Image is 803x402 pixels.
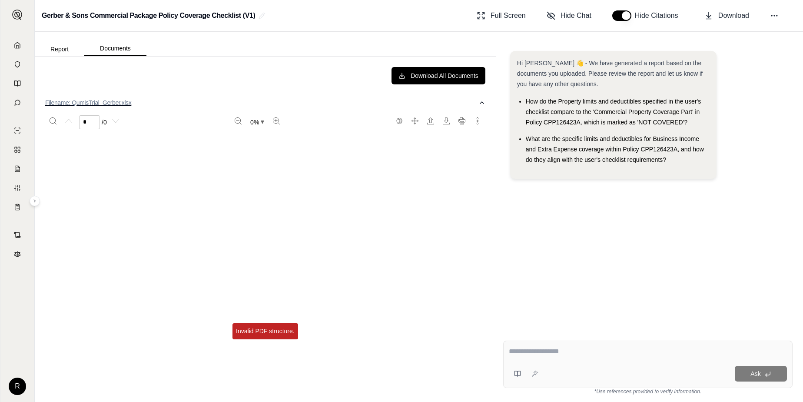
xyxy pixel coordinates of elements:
a: Legal Search Engine [6,245,29,263]
button: Full screen [408,114,422,128]
span: How do the Property limits and deductibles specified in the user's checklist compare to the 'Comm... [526,98,701,126]
span: Full Screen [491,10,526,21]
button: Expand sidebar [30,196,40,206]
button: Download [439,114,453,128]
button: Hide Chat [543,7,595,24]
button: Next page [109,114,123,128]
span: What are the specific limits and deductibles for Business Income and Extra Expense coverage withi... [526,135,704,163]
button: Zoom out [231,114,245,128]
button: Full Screen [473,7,529,24]
a: Policy Comparisons [6,141,29,158]
div: Invalid PDF structure. [232,323,298,339]
a: Home [6,37,29,54]
span: Ask [750,370,760,377]
a: Chat [6,94,29,111]
button: Search [46,114,60,128]
input: Enter a page number [79,115,100,129]
span: Download [718,10,749,21]
button: Documents [84,41,146,56]
button: Switch to the dark theme [392,114,406,128]
button: Report [35,42,84,56]
button: Filename: QumisTrial_Gerber.xlsx [45,91,485,114]
div: *Use references provided to verify information. [503,388,793,395]
p: Filename: QumisTrial_Gerber.xlsx [45,98,131,107]
button: Download [701,7,753,24]
a: Claim Coverage [6,160,29,178]
button: Expand sidebar [9,6,26,23]
span: Hi [PERSON_NAME] 👋 - We have generated a report based on the documents you uploaded. Please revie... [517,60,703,87]
a: Documents Vault [6,56,29,73]
span: Hide Citations [635,10,684,21]
button: Print [455,114,469,128]
span: Hide Chat [561,10,591,21]
a: Contract Analysis [6,226,29,244]
button: Zoom document [247,115,268,129]
a: Custom Report [6,179,29,197]
a: Single Policy [6,122,29,139]
button: Open file [424,114,438,128]
button: More actions [471,114,484,128]
a: Prompt Library [6,75,29,92]
img: Expand sidebar [12,10,23,20]
button: Download All Documents [392,67,485,84]
a: Coverage Table [6,198,29,216]
span: 0 % [250,118,259,127]
button: Previous page [62,114,76,128]
span: / 0 [102,118,107,127]
h2: Gerber & Sons Commercial Package Policy Coverage Checklist (V1) [42,8,255,23]
button: Ask [735,366,787,382]
div: R [9,378,26,395]
button: Zoom in [269,114,283,128]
